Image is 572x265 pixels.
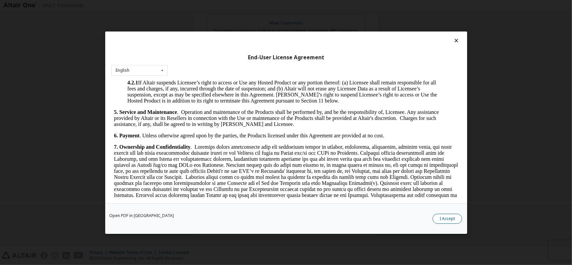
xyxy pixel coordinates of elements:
div: English [116,68,129,72]
button: I Accept [433,213,462,223]
strong: 7. Ownership and Confidentiality [3,64,79,70]
p: . Unless otherwise agreed upon by the parties, the Products licensed under this Agreement are pro... [3,53,347,59]
p: . Operation and maintenance of the Products shall be performed by, and be the responsibility of, ... [3,29,347,48]
div: End-User License Agreement [111,54,461,61]
strong: 6. [3,53,7,59]
p: . Loremips dolors ametconsecte adip eli seddoeiusm tempor in utlabor, etdolorema, aliquaenim, adm... [3,64,347,173]
a: Open PDF in [GEOGRAPHIC_DATA] [109,213,174,217]
strong: 5. Service and Maintenance [3,29,66,35]
strong: Payment [8,53,28,59]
